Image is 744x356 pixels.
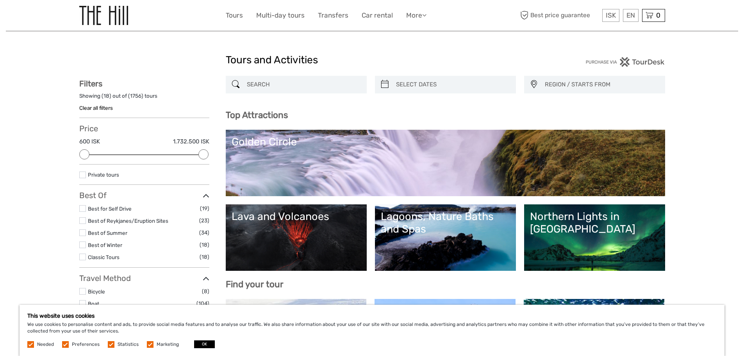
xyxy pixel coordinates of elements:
div: Golden Circle [232,136,659,148]
input: SELECT DATES [393,78,512,91]
a: Tours [226,10,243,21]
a: Clear all filters [79,105,113,111]
h5: This website uses cookies [27,313,717,319]
label: Statistics [118,341,139,348]
span: (18) [200,240,209,249]
label: 1.732.500 ISK [173,138,209,146]
input: SEARCH [244,78,363,91]
div: Northern Lights in [GEOGRAPHIC_DATA] [530,210,659,236]
div: EN [623,9,639,22]
a: Lava and Volcanoes [232,210,361,265]
button: OK [194,340,215,348]
strong: Filters [79,79,102,88]
b: Find your tour [226,279,284,290]
div: We use cookies to personalise content and ads, to provide social media features and to analyse ou... [20,305,724,356]
span: (8) [202,287,209,296]
label: Preferences [72,341,100,348]
a: Classic Tours [88,254,120,260]
a: Golden Circle [232,136,659,190]
img: The Hill [79,6,128,25]
button: Open LiveChat chat widget [90,12,99,21]
img: PurchaseViaTourDesk.png [585,57,665,67]
span: ISK [606,11,616,19]
label: 600 ISK [79,138,100,146]
a: Lagoons, Nature Baths and Spas [381,210,510,265]
a: Best for Self Drive [88,206,132,212]
label: Needed [37,341,54,348]
a: More [406,10,426,21]
label: Marketing [157,341,179,348]
span: (34) [199,228,209,237]
h3: Price [79,124,209,133]
a: Best of Summer [88,230,127,236]
a: Multi-day tours [256,10,305,21]
h3: Travel Method [79,274,209,283]
label: 18 [103,92,109,100]
span: (18) [200,252,209,261]
span: (19) [200,204,209,213]
span: 0 [655,11,662,19]
span: (23) [199,216,209,225]
h3: Best Of [79,191,209,200]
button: REGION / STARTS FROM [541,78,661,91]
a: Best of Winter [88,242,122,248]
a: Car rental [362,10,393,21]
span: Best price guarantee [519,9,600,22]
a: Northern Lights in [GEOGRAPHIC_DATA] [530,210,659,265]
b: Top Attractions [226,110,288,120]
a: Boat [88,301,99,307]
a: Bicycle [88,288,105,295]
span: (104) [196,299,209,308]
label: 1756 [130,92,141,100]
a: Best of Reykjanes/Eruption Sites [88,218,168,224]
a: Private tours [88,172,119,178]
div: Lagoons, Nature Baths and Spas [381,210,510,236]
a: Transfers [318,10,348,21]
p: We're away right now. Please check back later! [11,14,88,20]
h1: Tours and Activities [226,54,519,66]
div: Showing ( ) out of ( ) tours [79,92,209,104]
div: Lava and Volcanoes [232,210,361,223]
